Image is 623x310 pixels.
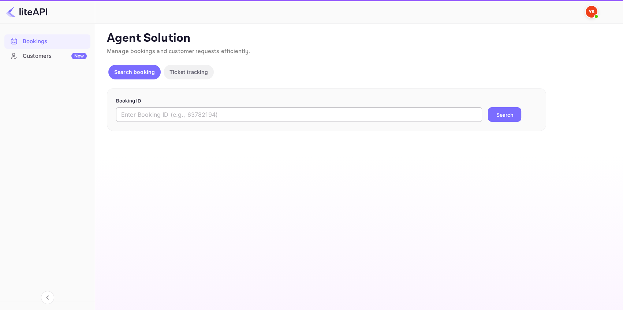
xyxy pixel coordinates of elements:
a: CustomersNew [4,49,90,63]
div: Bookings [4,34,90,49]
p: Agent Solution [107,31,610,46]
p: Search booking [114,68,155,76]
img: Yandex Support [586,6,597,18]
a: Bookings [4,34,90,48]
button: Search [488,107,521,122]
p: Ticket tracking [169,68,208,76]
button: Collapse navigation [41,291,54,304]
img: LiteAPI logo [6,6,47,18]
div: Customers [23,52,87,60]
input: Enter Booking ID (e.g., 63782194) [116,107,482,122]
div: Bookings [23,37,87,46]
div: New [71,53,87,59]
p: Booking ID [116,97,537,105]
span: Manage bookings and customer requests efficiently. [107,48,250,55]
